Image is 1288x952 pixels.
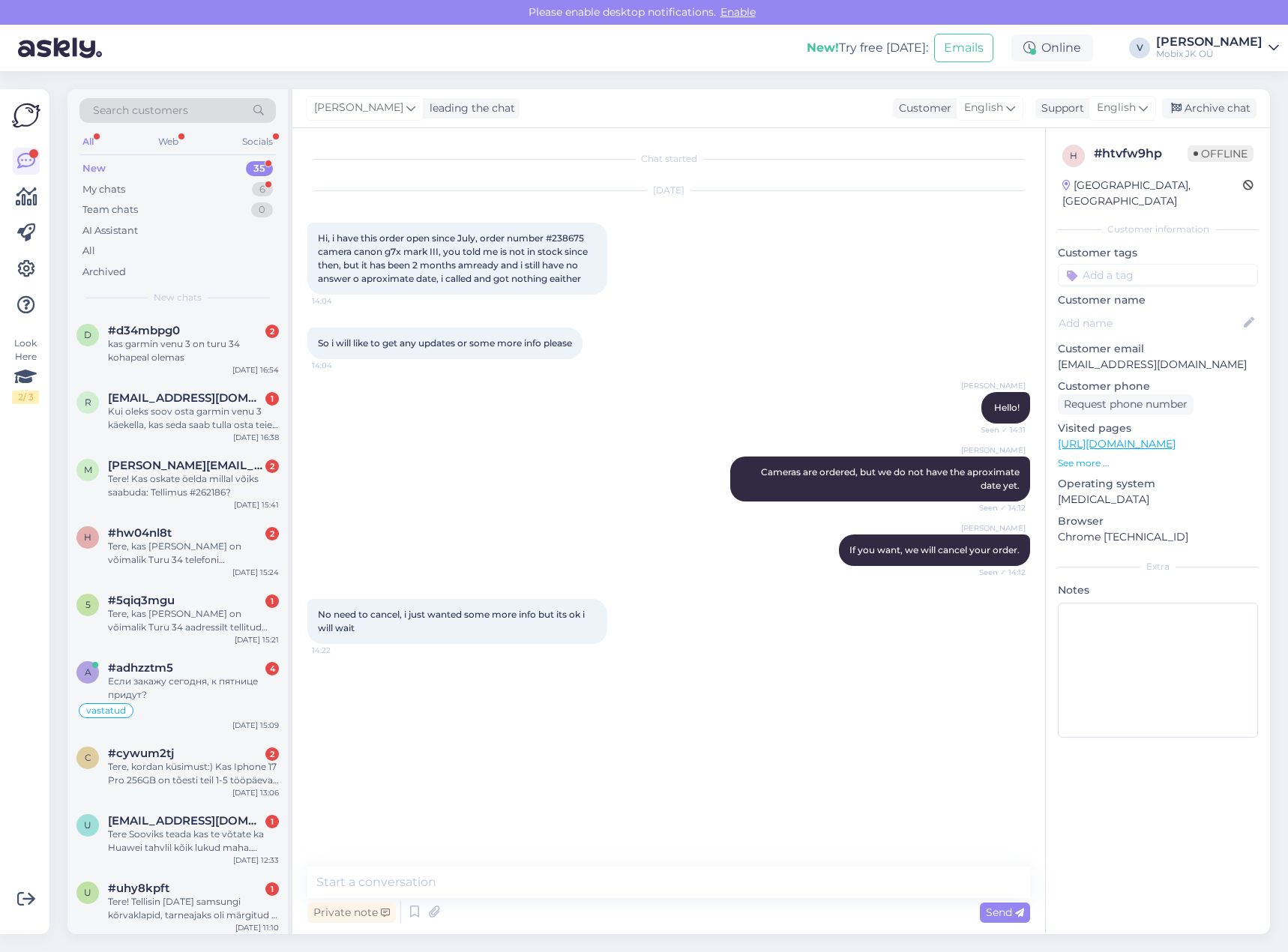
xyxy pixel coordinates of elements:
span: Enable [716,5,760,19]
span: Seen ✓ 14:12 [969,502,1026,513]
span: vastatud [86,706,126,715]
div: [DATE] 11:10 [235,922,279,933]
div: All [82,244,95,259]
div: Private note [307,903,396,923]
span: #cywum2tj [108,747,174,760]
button: Emails [934,34,993,62]
div: Socials [239,132,276,151]
a: [PERSON_NAME]Mobix JK OÜ [1156,36,1279,60]
span: [PERSON_NAME] [961,445,1026,456]
p: Chrome [TECHNICAL_ID] [1058,529,1258,545]
span: Send [986,906,1024,919]
div: Kui oleks soov osta garmin venu 3 käekella, kas seda saab tulla osta teie turu 34 poest? [108,405,279,432]
p: Notes [1058,582,1258,598]
div: [DATE] 13:06 [232,787,279,798]
span: h [1070,150,1077,161]
div: Tere! Kas oskate öelda millal võiks saabuda: Tellimus #262186? [108,472,279,499]
p: Customer email [1058,341,1258,357]
span: h [84,531,91,543]
div: # htvfw9hp [1094,145,1188,163]
div: Request phone number [1058,394,1194,415]
div: Tere, kas [PERSON_NAME] on võimalik Turu 34 telefoni [PERSON_NAME]? [108,540,279,567]
div: All [79,132,97,151]
a: [URL][DOMAIN_NAME] [1058,437,1176,451]
div: 0 [251,202,273,217]
span: #hw04nl8t [108,526,172,540]
span: 14:04 [312,360,368,371]
div: [DATE] 15:24 [232,567,279,578]
div: My chats [82,182,125,197]
span: New chats [154,291,202,304]
span: markus.somer@gmail.com [108,459,264,472]
div: New [82,161,106,176]
div: 1 [265,815,279,828]
span: m [84,464,92,475]
div: Tere Sooviks teada kas te võtate ka Huawei tahvlil kõik lukud maha. Ostsin tahvli mis on täieliku... [108,828,279,855]
input: Add a tag [1058,264,1258,286]
div: 1 [265,392,279,406]
div: AI Assistant [82,223,138,238]
div: Look Here [12,337,39,404]
span: Cameras are ordered, but we do not have the aproximate date yet. [761,466,1022,491]
div: Support [1035,100,1084,116]
span: Hi, i have this order open since July, order number #238675 camera canon g7x mark III, you told m... [318,232,590,284]
span: r [85,397,91,408]
span: #adhzztm5 [108,661,173,675]
span: Seen ✓ 14:11 [969,424,1026,436]
div: Archived [82,265,126,280]
span: u [84,887,91,898]
span: u [84,819,91,831]
div: kas garmin venu 3 on turu 34 kohapeal olemas [108,337,279,364]
span: #5qiq3mgu [108,594,175,607]
p: Browser [1058,513,1258,529]
div: 6 [252,182,273,197]
span: Search customers [93,103,188,118]
span: [PERSON_NAME] [961,522,1026,534]
div: Customer information [1058,223,1258,236]
div: 2 [265,747,279,761]
span: [PERSON_NAME] [314,100,403,116]
div: 35 [246,161,273,176]
div: leading the chat [424,100,515,116]
span: English [1097,100,1136,116]
span: #uhy8kpft [108,882,169,895]
div: [DATE] 16:54 [232,364,279,376]
span: #d34mbpg0 [108,324,180,337]
span: [PERSON_NAME] [961,380,1026,391]
span: 14:04 [312,295,368,307]
div: Chat started [307,152,1030,166]
span: 5 [85,599,91,610]
div: Extra [1058,560,1258,573]
span: Hello! [994,402,1020,413]
div: 2 [265,325,279,338]
div: Try free [DATE]: [807,39,928,57]
p: Customer phone [1058,379,1258,394]
span: urmet17@gmail.com [108,814,264,828]
div: Tere, kordan küsimust:) Kas Iphone 17 Pro 256GB on tõesti teil 1-5 tööpäeva jooksul saadaval? [108,760,279,787]
div: 2 [265,527,279,540]
p: See more ... [1058,457,1258,470]
div: Team chats [82,202,138,217]
div: Web [155,132,181,151]
p: Customer name [1058,292,1258,308]
div: Customer [893,100,951,116]
img: Askly Logo [12,101,40,130]
div: [DATE] 15:21 [235,634,279,645]
div: [DATE] 15:41 [234,499,279,510]
p: [MEDICAL_DATA] [1058,492,1258,507]
div: 1 [265,594,279,608]
div: Mobix JK OÜ [1156,48,1263,60]
div: V [1129,37,1150,58]
div: [GEOGRAPHIC_DATA], [GEOGRAPHIC_DATA] [1062,178,1243,209]
p: [EMAIL_ADDRESS][DOMAIN_NAME] [1058,357,1258,373]
div: [DATE] [307,184,1030,197]
div: [PERSON_NAME] [1156,36,1263,48]
span: a [85,666,91,678]
div: [DATE] 16:38 [233,432,279,443]
div: [DATE] 12:33 [233,855,279,866]
div: 2 [265,460,279,473]
span: Offline [1188,145,1254,162]
p: Customer tags [1058,245,1258,261]
span: d [84,329,91,340]
div: 2 / 3 [12,391,39,404]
